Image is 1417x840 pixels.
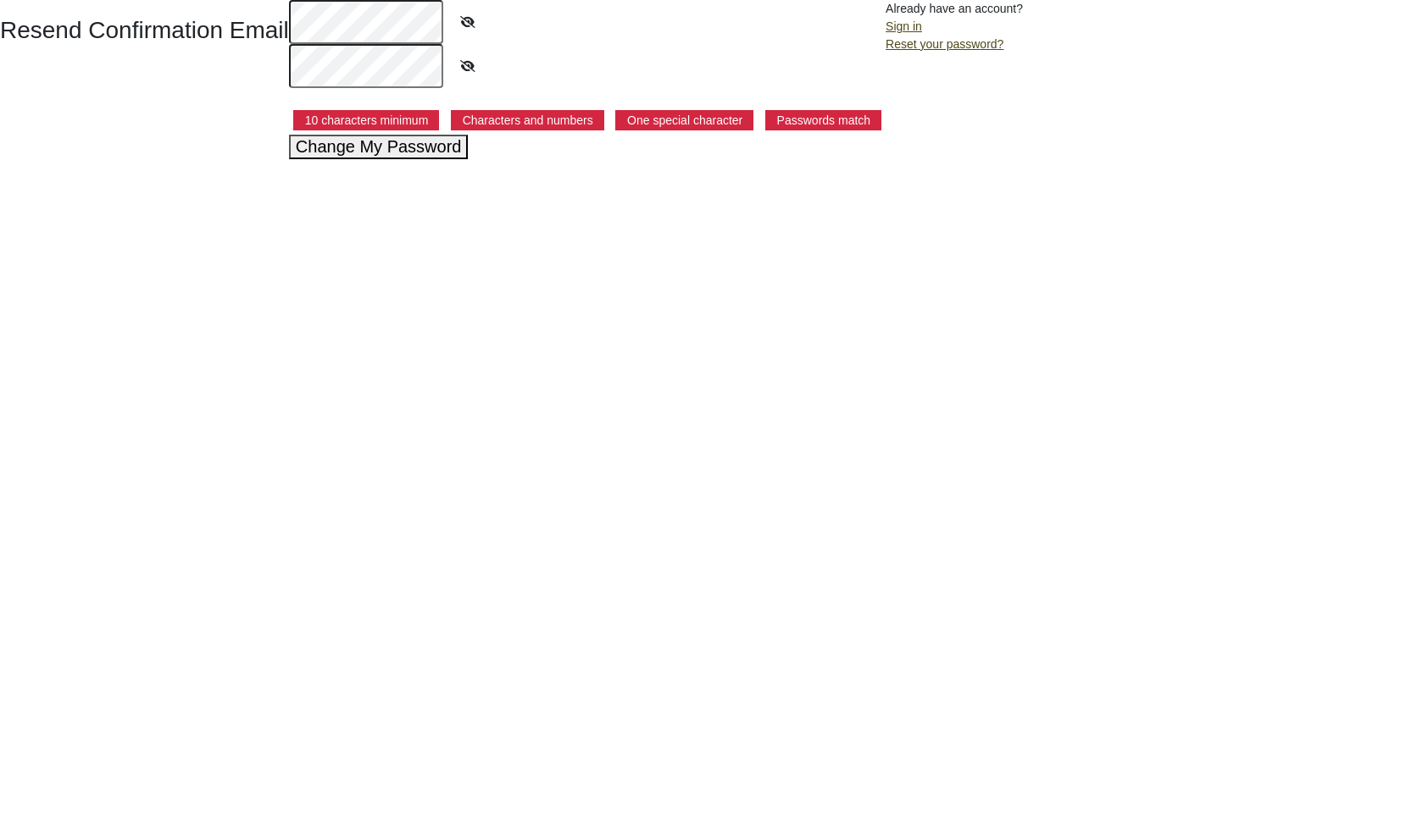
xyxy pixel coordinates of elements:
p: Characters and numbers [451,110,604,130]
p: One special character [615,110,753,130]
p: Passwords match [765,110,881,130]
a: Sign in [886,19,922,33]
a: Reset your password? [886,37,1003,51]
button: Change My Password [289,135,469,159]
p: 10 characters minimum [293,110,440,130]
